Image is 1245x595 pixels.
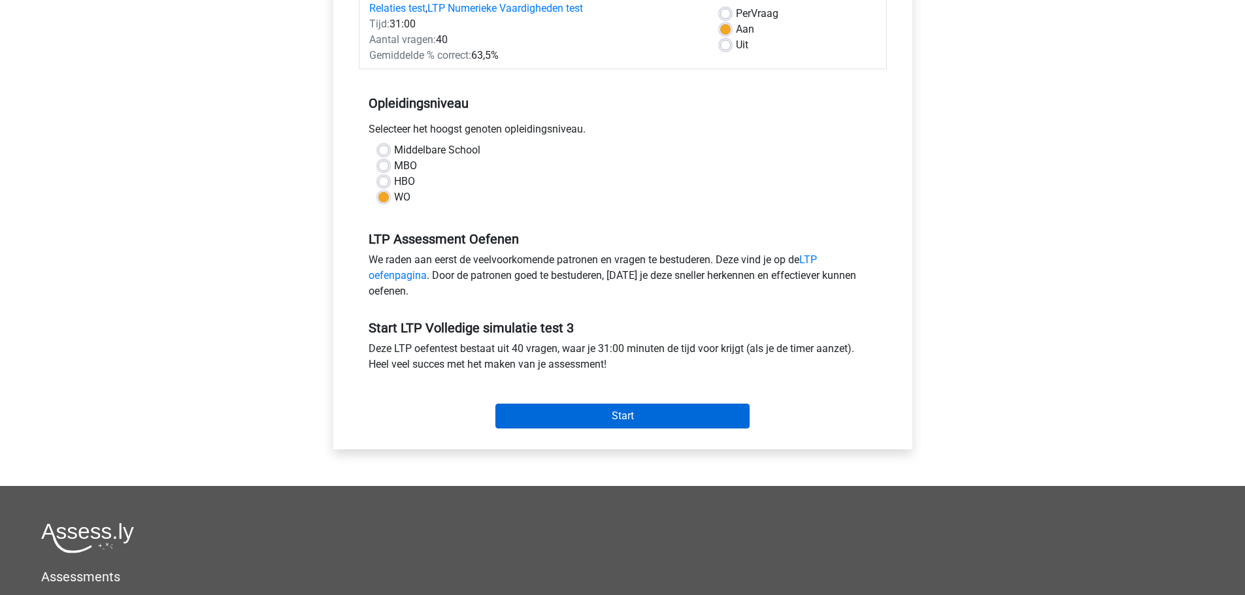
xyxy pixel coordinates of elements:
label: Aan [736,22,754,37]
div: 31:00 [359,16,710,32]
label: Uit [736,37,748,53]
label: HBO [394,174,415,189]
h5: Start LTP Volledige simulatie test 3 [369,320,877,336]
a: LTP Numerieke Vaardigheden test [427,2,583,14]
input: Start [495,404,750,428]
h5: LTP Assessment Oefenen [369,231,877,247]
span: Aantal vragen: [369,33,436,46]
div: Selecteer het hoogst genoten opleidingsniveau. [359,121,887,142]
span: Per [736,7,751,20]
img: Assessly logo [41,523,134,553]
div: 40 [359,32,710,48]
span: Tijd: [369,18,390,30]
div: We raden aan eerst de veelvoorkomende patronen en vragen te bestuderen. Deze vind je op de . Door... [359,252,887,304]
label: Middelbare School [394,142,480,158]
label: MBO [394,158,417,174]
label: Vraag [736,6,778,22]
h5: Opleidingsniveau [369,90,877,116]
div: 63,5% [359,48,710,63]
h5: Assessments [41,569,1204,585]
label: WO [394,189,410,205]
div: Deze LTP oefentest bestaat uit 40 vragen, waar je 31:00 minuten de tijd voor krijgt (als je de ti... [359,341,887,378]
span: Gemiddelde % correct: [369,49,471,61]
